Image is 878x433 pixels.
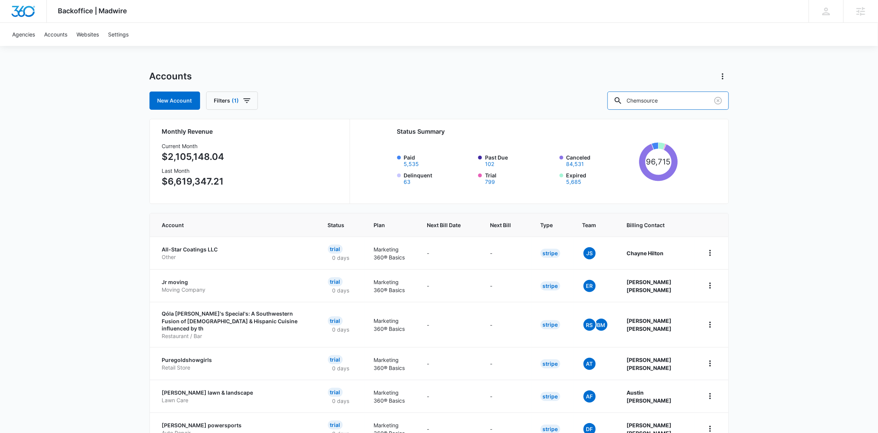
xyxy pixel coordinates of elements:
[541,320,560,329] div: Stripe
[485,179,495,185] button: Trial
[481,269,531,302] td: -
[566,153,636,167] label: Canceled
[404,153,474,167] label: Paid
[627,389,672,404] strong: Austin [PERSON_NAME]
[541,249,560,258] div: Stripe
[704,247,716,259] button: home
[717,70,729,82] button: Actions
[328,364,354,372] p: 0 days
[328,254,354,262] p: 0 days
[541,221,553,229] span: Type
[566,161,584,167] button: Canceled
[162,286,310,294] p: Moving Company
[162,332,310,340] p: Restaurant / Bar
[584,358,596,370] span: At
[541,281,560,291] div: Stripe
[162,150,224,164] p: $2,105,148.04
[162,364,310,371] p: Retail Store
[8,23,40,46] a: Agencies
[627,318,672,332] strong: [PERSON_NAME] [PERSON_NAME]
[704,357,716,370] button: home
[627,250,664,256] strong: Chayne Hilton
[162,142,224,150] h3: Current Month
[418,380,481,412] td: -
[627,221,686,229] span: Billing Contact
[206,92,258,110] button: Filters(1)
[162,175,224,188] p: $6,619,347.21
[481,237,531,269] td: -
[328,355,343,364] div: Trial
[584,280,596,292] span: ER
[162,356,310,371] a: PuregoldshowgirlsRetail Store
[162,246,310,261] a: All-Star Coatings LLCOther
[328,388,343,397] div: Trial
[584,247,596,259] span: JS
[627,357,672,371] strong: [PERSON_NAME] [PERSON_NAME]
[328,397,354,405] p: 0 days
[704,280,716,292] button: home
[481,380,531,412] td: -
[404,161,419,167] button: Paid
[162,221,299,229] span: Account
[485,171,555,185] label: Trial
[704,390,716,402] button: home
[404,179,411,185] button: Delinquent
[584,390,596,403] span: AF
[162,127,340,136] h2: Monthly Revenue
[162,422,310,429] p: [PERSON_NAME] powersports
[328,420,343,430] div: Trial
[328,277,343,286] div: Trial
[608,92,729,110] input: Search
[541,359,560,368] div: Stripe
[374,278,409,294] p: Marketing 360® Basics
[595,319,608,331] span: BM
[40,23,72,46] a: Accounts
[541,392,560,401] div: Stripe
[704,319,716,331] button: home
[481,347,531,380] td: -
[162,167,224,175] h3: Last Month
[150,92,200,110] a: New Account
[162,389,310,397] p: [PERSON_NAME] lawn & landscape
[646,157,671,166] tspan: 96,715
[374,221,409,229] span: Plan
[328,221,345,229] span: Status
[418,347,481,380] td: -
[566,171,636,185] label: Expired
[418,237,481,269] td: -
[162,356,310,364] p: Puregoldshowgirls
[58,7,127,15] span: Backoffice | Madwire
[418,302,481,347] td: -
[627,279,672,293] strong: [PERSON_NAME] [PERSON_NAME]
[404,171,474,185] label: Delinquent
[481,302,531,347] td: -
[72,23,103,46] a: Websites
[712,95,724,107] button: Clear
[328,286,354,294] p: 0 days
[162,253,310,261] p: Other
[485,161,494,167] button: Past Due
[397,127,678,136] h2: Status Summary
[418,269,481,302] td: -
[328,326,354,333] p: 0 days
[162,310,310,340] a: Qóla [PERSON_NAME]'s Special's: A Southwestern Fusion of [DEMOGRAPHIC_DATA] & Hispanic Cuisine in...
[490,221,511,229] span: Next Bill
[328,245,343,254] div: Trial
[232,98,239,103] span: (1)
[162,278,310,293] a: Jr movingMoving Company
[374,245,409,261] p: Marketing 360® Basics
[162,278,310,286] p: Jr moving
[162,397,310,404] p: Lawn Care
[162,246,310,253] p: All-Star Coatings LLC
[566,179,582,185] button: Expired
[427,221,461,229] span: Next Bill Date
[162,389,310,404] a: [PERSON_NAME] lawn & landscapeLawn Care
[328,316,343,326] div: Trial
[162,310,310,332] p: Qóla [PERSON_NAME]'s Special's: A Southwestern Fusion of [DEMOGRAPHIC_DATA] & Hispanic Cuisine in...
[103,23,133,46] a: Settings
[582,221,598,229] span: Team
[374,356,409,372] p: Marketing 360® Basics
[485,153,555,167] label: Past Due
[374,317,409,333] p: Marketing 360® Basics
[584,319,596,331] span: RS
